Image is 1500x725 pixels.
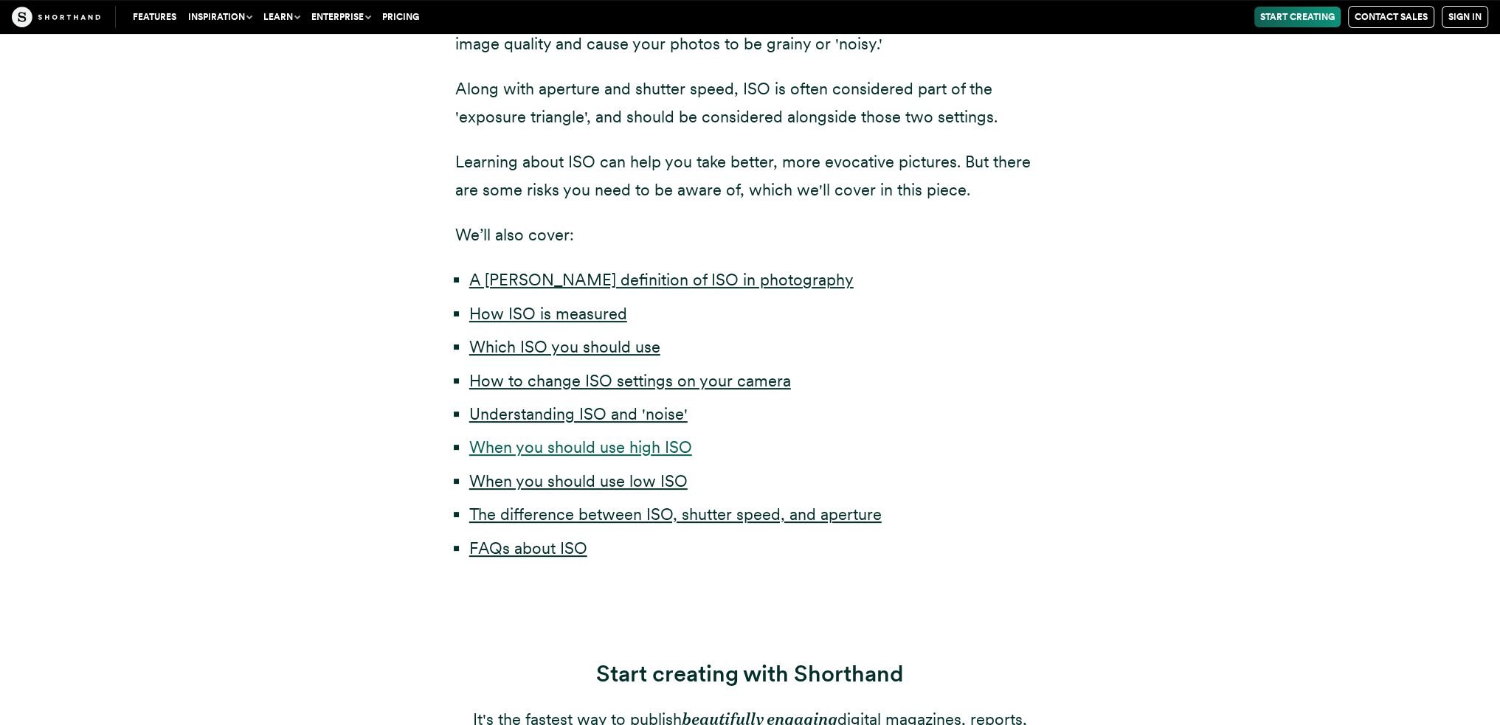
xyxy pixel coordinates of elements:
p: Learning about ISO can help you take better, more evocative pictures. But there are some risks yo... [455,148,1045,204]
a: Features [127,7,182,27]
a: Contact Sales [1348,6,1434,28]
a: Sign in [1442,6,1488,28]
button: Inspiration [182,7,258,27]
a: How ISO is measured [469,304,627,323]
h3: Start creating with Shorthand [455,661,1045,688]
a: When you should use low ISO [469,471,688,490]
a: Start Creating [1254,7,1341,27]
img: The Craft [12,7,100,27]
a: Understanding ISO and 'noise' [469,404,688,423]
button: Learn [258,7,305,27]
a: FAQs about ISO [469,538,587,558]
a: When you should use high ISO [469,437,692,457]
a: Which ISO you should use [469,337,660,356]
p: Along with aperture and shutter speed, ISO is often considered part of the 'exposure triangle', a... [455,75,1045,131]
a: How to change ISO settings on your camera [469,371,791,390]
p: We’ll also cover: [455,221,1045,249]
a: The difference between ISO, shutter speed, and aperture [469,504,882,524]
a: A [PERSON_NAME] definition of ISO in photography [469,270,854,289]
button: Enterprise [305,7,376,27]
a: Pricing [376,7,425,27]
